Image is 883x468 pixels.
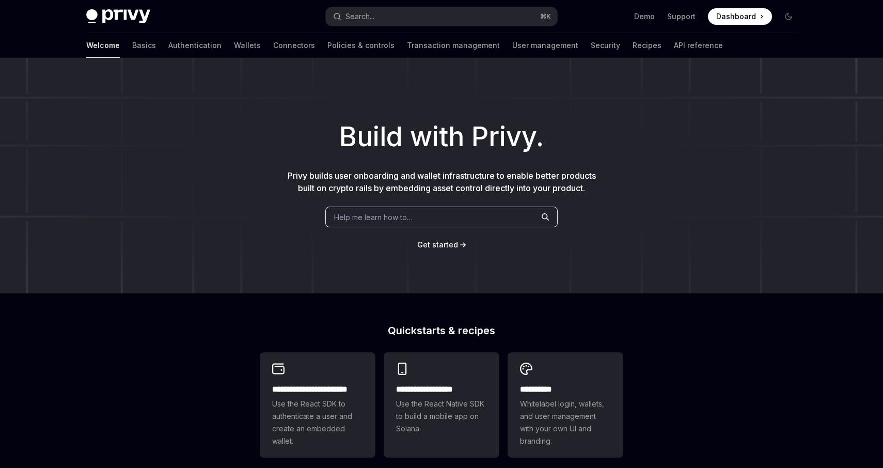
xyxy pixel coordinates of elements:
[327,33,395,58] a: Policies & controls
[17,117,866,157] h1: Build with Privy.
[396,398,487,435] span: Use the React Native SDK to build a mobile app on Solana.
[86,9,150,24] img: dark logo
[667,11,696,22] a: Support
[384,352,499,458] a: **** **** **** ***Use the React Native SDK to build a mobile app on Solana.
[132,33,156,58] a: Basics
[407,33,500,58] a: Transaction management
[520,398,611,447] span: Whitelabel login, wallets, and user management with your own UI and branding.
[508,352,623,458] a: **** *****Whitelabel login, wallets, and user management with your own UI and branding.
[716,11,756,22] span: Dashboard
[345,10,374,23] div: Search...
[417,240,458,250] a: Get started
[540,12,551,21] span: ⌘ K
[633,33,661,58] a: Recipes
[272,398,363,447] span: Use the React SDK to authenticate a user and create an embedded wallet.
[273,33,315,58] a: Connectors
[234,33,261,58] a: Wallets
[260,325,623,336] h2: Quickstarts & recipes
[780,8,797,25] button: Toggle dark mode
[86,33,120,58] a: Welcome
[334,212,413,223] span: Help me learn how to…
[168,33,222,58] a: Authentication
[634,11,655,22] a: Demo
[288,170,596,193] span: Privy builds user onboarding and wallet infrastructure to enable better products built on crypto ...
[512,33,578,58] a: User management
[417,240,458,249] span: Get started
[674,33,723,58] a: API reference
[326,7,557,26] button: Open search
[708,8,772,25] a: Dashboard
[591,33,620,58] a: Security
